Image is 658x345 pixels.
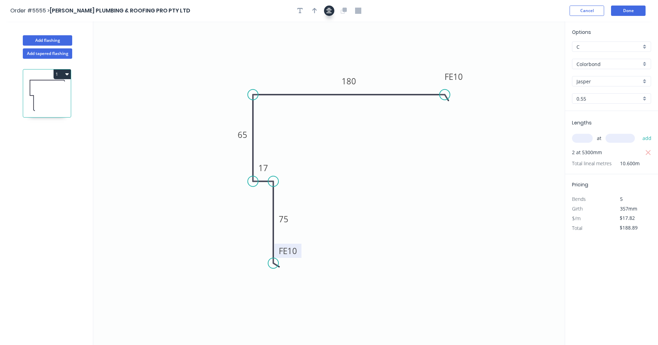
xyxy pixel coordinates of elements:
tspan: 17 [258,162,268,174]
span: Pricing [572,181,588,188]
button: 1 [54,69,71,79]
tspan: 10 [453,71,463,82]
tspan: 75 [279,213,288,225]
span: Total [572,225,582,231]
tspan: FE [445,71,453,82]
span: $/m [572,215,581,222]
span: Order #5555 > [10,7,50,15]
button: add [639,132,655,144]
button: Add tapered flashing [23,48,72,59]
svg: 0 [93,21,565,345]
span: Lengths [572,119,592,126]
input: Price level [576,43,641,50]
input: Colour [576,78,641,85]
span: at [597,133,601,143]
span: 2 at 5300mm [572,148,602,157]
span: 357mm [620,205,637,212]
button: Done [611,6,646,16]
span: 5 [620,196,623,202]
input: Thickness [576,95,641,102]
tspan: FE [279,245,287,257]
tspan: 180 [342,75,356,87]
tspan: 10 [287,245,297,257]
button: Add flashing [23,35,72,46]
tspan: 65 [238,129,247,140]
span: [PERSON_NAME] PLUMBING & ROOFING PRO PTY LTD [50,7,190,15]
input: Material [576,60,641,68]
span: Bends [572,196,586,202]
span: Options [572,29,591,36]
span: 10.600m [612,159,640,168]
span: Girth [572,205,583,212]
span: Total lineal metres [572,159,612,168]
button: Cancel [570,6,604,16]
